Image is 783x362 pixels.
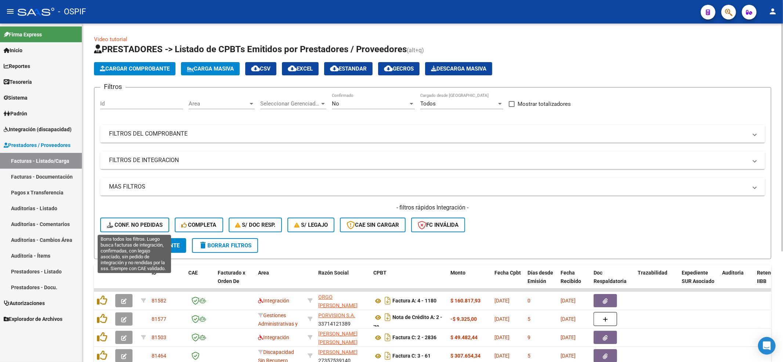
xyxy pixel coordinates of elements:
span: Tesorería [4,78,32,86]
datatable-header-cell: CPBT [370,265,447,297]
button: EXCEL [282,62,319,75]
button: Carga Masiva [181,62,240,75]
span: Monto [450,270,465,276]
span: Auditoria [722,270,744,276]
span: Padrón [4,110,27,118]
span: Sistema [4,94,28,102]
strong: -$ 9.325,00 [450,316,477,322]
span: 0 [528,298,530,304]
span: Buscar Comprobante [107,242,180,249]
datatable-header-cell: Razón Social [315,265,370,297]
span: Doc Respaldatoria [594,270,627,284]
mat-icon: cloud_download [288,64,297,73]
span: Trazabilidad [638,270,667,276]
div: 27236724765 [318,293,367,308]
span: S/ legajo [294,222,328,228]
strong: Factura C: 2 - 2836 [392,335,436,341]
span: Reportes [4,62,30,70]
span: Conf. no pedidas [107,222,163,228]
mat-panel-title: FILTROS DE INTEGRACION [109,156,747,164]
span: Razón Social [318,270,349,276]
span: [DATE] [561,353,576,359]
a: Video tutorial [94,36,127,43]
datatable-header-cell: Días desde Emisión [525,265,558,297]
button: Buscar Comprobante [100,238,186,253]
mat-panel-title: MAS FILTROS [109,183,747,191]
mat-expansion-panel-header: FILTROS DE INTEGRACION [100,151,765,169]
span: Descarga Masiva [431,65,486,72]
datatable-header-cell: Doc Respaldatoria [591,265,635,297]
button: Completa [175,218,223,232]
datatable-header-cell: Fecha Recibido [558,265,591,297]
span: Explorador de Archivos [4,315,62,323]
strong: $ 49.482,44 [450,334,478,340]
span: Borrar Filtros [199,242,251,249]
span: Fecha Cpbt [494,270,521,276]
button: CAE SIN CARGAR [340,218,406,232]
datatable-header-cell: ID [149,265,185,297]
i: Descargar documento [383,295,392,307]
app-download-masive: Descarga masiva de comprobantes (adjuntos) [425,62,492,75]
mat-icon: cloud_download [384,64,393,73]
span: CAE SIN CARGAR [347,222,399,228]
span: S/ Doc Resp. [235,222,276,228]
span: [DATE] [494,353,510,359]
mat-expansion-panel-header: MAS FILTROS [100,178,765,196]
span: Expediente SUR Asociado [682,270,714,284]
span: PORVISION S.A. [318,312,355,318]
span: No [332,100,339,107]
span: ORGO [PERSON_NAME] [318,294,358,308]
span: Cargar Comprobante [100,65,170,72]
div: 27314681016 [318,330,367,345]
button: Gecros [378,62,420,75]
span: Retencion IIBB [757,270,781,284]
i: Descargar documento [383,311,392,323]
span: PRESTADORES -> Listado de CPBTs Emitidos por Prestadores / Proveedores [94,44,407,54]
span: 81503 [152,334,166,340]
span: Días desde Emisión [528,270,553,284]
span: [DATE] [561,334,576,340]
span: [DATE] [561,298,576,304]
span: (alt+q) [407,47,424,54]
button: Cargar Comprobante [94,62,175,75]
datatable-header-cell: Area [255,265,305,297]
span: Estandar [330,65,367,72]
mat-icon: cloud_download [330,64,339,73]
span: 5 [528,316,530,322]
span: EXCEL [288,65,313,72]
span: Seleccionar Gerenciador [260,100,320,107]
span: Autorizaciones [4,299,45,307]
h4: - filtros rápidos Integración - [100,204,765,212]
span: Integración (discapacidad) [4,125,72,133]
span: Firma Express [4,31,42,39]
i: Descargar documento [383,350,392,362]
strong: $ 160.817,93 [450,298,481,304]
span: Gestiones Administrativas y Otros [258,312,298,335]
span: Inicio [4,46,22,54]
span: Integración [258,334,289,340]
datatable-header-cell: Monto [447,265,492,297]
div: Open Intercom Messenger [758,337,776,355]
span: ID [152,270,156,276]
button: FC Inválida [411,218,465,232]
span: Gecros [384,65,414,72]
mat-icon: cloud_download [251,64,260,73]
button: S/ legajo [287,218,334,232]
span: 81464 [152,353,166,359]
i: Descargar documento [383,331,392,343]
datatable-header-cell: Expediente SUR Asociado [679,265,719,297]
datatable-header-cell: CAE [185,265,215,297]
strong: $ 307.654,34 [450,353,481,359]
mat-icon: person [768,7,777,16]
span: FC Inválida [418,222,458,228]
span: Area [189,100,248,107]
span: Prestadores / Proveedores [4,141,70,149]
button: CSV [245,62,276,75]
span: Area [258,270,269,276]
span: Facturado x Orden De [218,270,245,284]
span: Completa [181,222,217,228]
span: Mostrar totalizadores [518,100,571,108]
span: Todos [420,100,436,107]
mat-icon: search [107,241,116,250]
strong: Nota de Crédito A: 2 - 79 [373,315,442,330]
